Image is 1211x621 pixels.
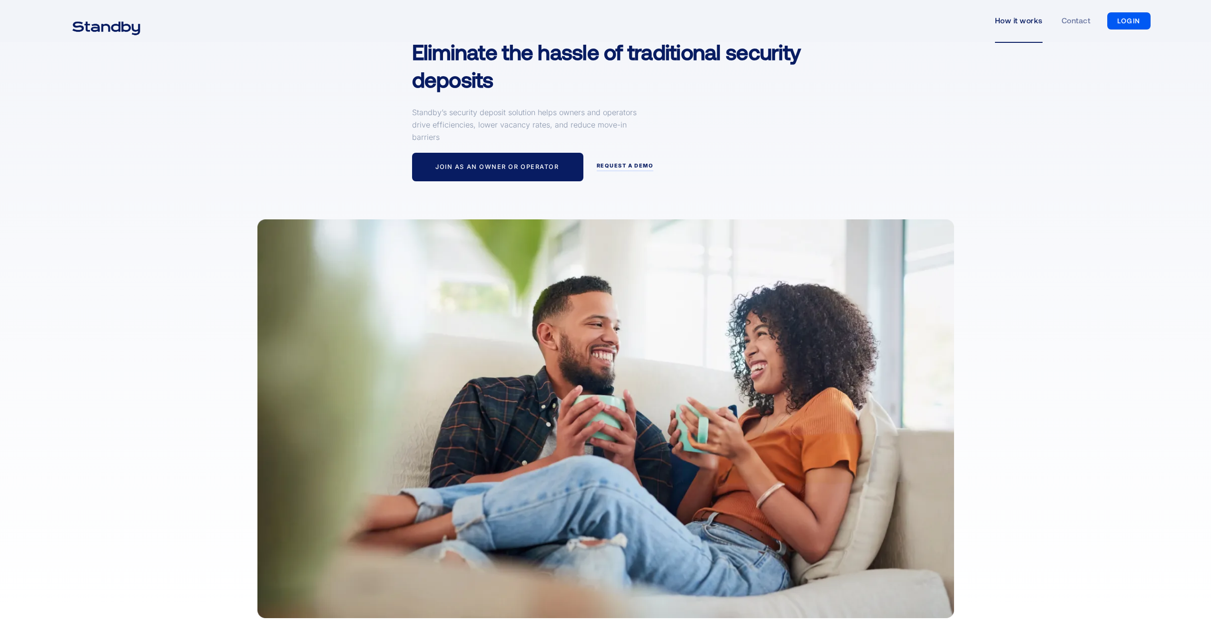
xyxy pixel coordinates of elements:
a: request a demo [597,163,654,171]
p: Standby’s security deposit solution helps owners and operators drive efficiencies, lower vacancy ... [412,106,640,143]
div: Join as an owner or operator [435,163,559,171]
a: Join as an owner or operator [412,153,583,181]
h1: Eliminate the hassle of traditional security deposits [412,38,858,93]
a: LOGIN [1107,12,1151,30]
img: A happy couple sitting on the couch [257,219,955,618]
div: request a demo [597,163,654,169]
a: home [60,15,152,27]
